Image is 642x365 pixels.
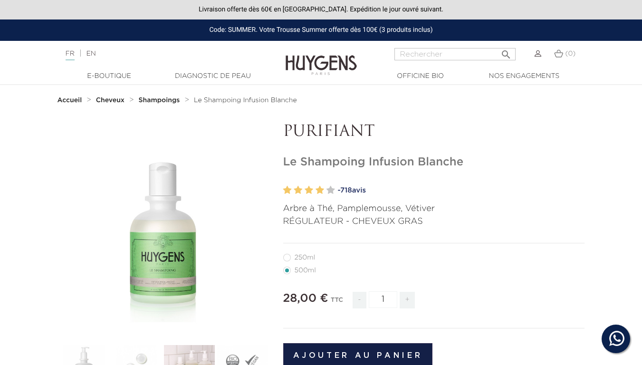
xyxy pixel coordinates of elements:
a: FR [66,50,75,60]
div: TTC [331,290,343,316]
label: 4 [316,183,324,197]
span: - [353,292,366,308]
p: PURIFIANT [283,123,585,141]
a: E-Boutique [62,71,157,81]
label: 2 [294,183,302,197]
label: 500ml [283,267,327,274]
span: 28,00 € [283,293,328,304]
input: Quantité [369,291,397,308]
a: Officine Bio [373,71,468,81]
h1: Le Shampoing Infusion Blanche [283,155,585,169]
a: Diagnostic de peau [165,71,260,81]
a: Nos engagements [477,71,572,81]
a: Shampoings [139,96,182,104]
a: Accueil [57,96,84,104]
p: Arbre à Thé, Pamplemousse, Vétiver [283,202,585,215]
strong: Cheveux [96,97,125,104]
div: | [61,48,260,59]
strong: Accueil [57,97,82,104]
a: EN [86,50,96,57]
strong: Shampoings [139,97,180,104]
label: 1 [283,183,292,197]
button:  [498,45,515,58]
label: 5 [326,183,335,197]
a: -718avis [338,183,585,198]
p: RÉGULATEUR - CHEVEUX GRAS [283,215,585,228]
a: Le Shampoing Infusion Blanche [194,96,297,104]
i:  [500,46,512,58]
a: Cheveux [96,96,127,104]
label: 3 [305,183,313,197]
span: 718 [340,187,352,194]
label: 250ml [283,254,326,261]
img: Huygens [286,40,357,77]
span: + [400,292,415,308]
input: Rechercher [394,48,516,60]
span: (0) [565,50,575,57]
